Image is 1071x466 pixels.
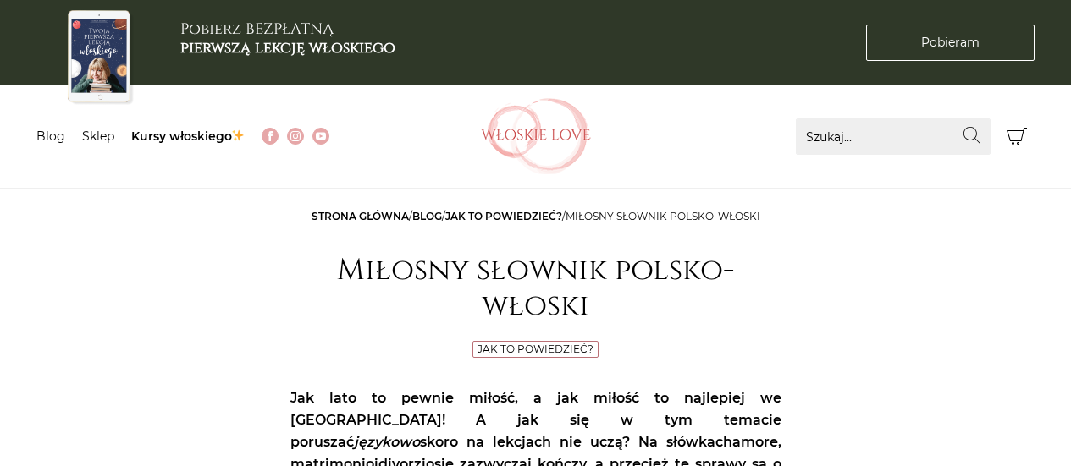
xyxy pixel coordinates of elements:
[312,210,760,222] span: / / /
[180,37,395,58] b: pierwszą lekcję włoskiego
[999,118,1035,155] button: Koszyk
[921,34,980,52] span: Pobieram
[796,118,991,155] input: Szukaj...
[412,210,442,222] a: Blog
[481,98,591,174] img: Włoskielove
[312,210,409,222] a: Strona główna
[180,20,395,57] h3: Pobierz BEZPŁATNĄ
[354,434,420,450] em: językowo
[290,253,781,324] h1: Miłosny słownik polsko-włoski
[232,129,244,141] img: ✨
[82,129,114,144] a: Sklep
[131,129,246,144] a: Kursy włoskiego
[478,343,593,355] a: Jak to powiedzieć?
[566,210,760,222] span: Miłosny słownik polsko-włoski
[445,210,562,222] a: Jak to powiedzieć?
[866,25,1035,61] a: Pobieram
[36,129,65,144] a: Blog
